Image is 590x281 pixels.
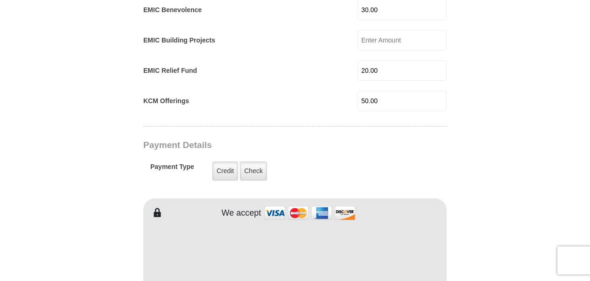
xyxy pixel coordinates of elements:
input: Enter Amount [358,60,447,81]
img: credit cards accepted [263,203,357,223]
label: KCM Offerings [143,96,189,106]
label: Check [240,162,267,181]
label: EMIC Building Projects [143,35,215,45]
h3: Payment Details [143,140,381,151]
input: Enter Amount [358,91,447,111]
label: EMIC Relief Fund [143,66,197,76]
input: Enter Amount [358,30,447,50]
label: EMIC Benevolence [143,5,202,15]
h4: We accept [222,208,261,218]
label: Credit [212,162,238,181]
h5: Payment Type [150,163,194,176]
